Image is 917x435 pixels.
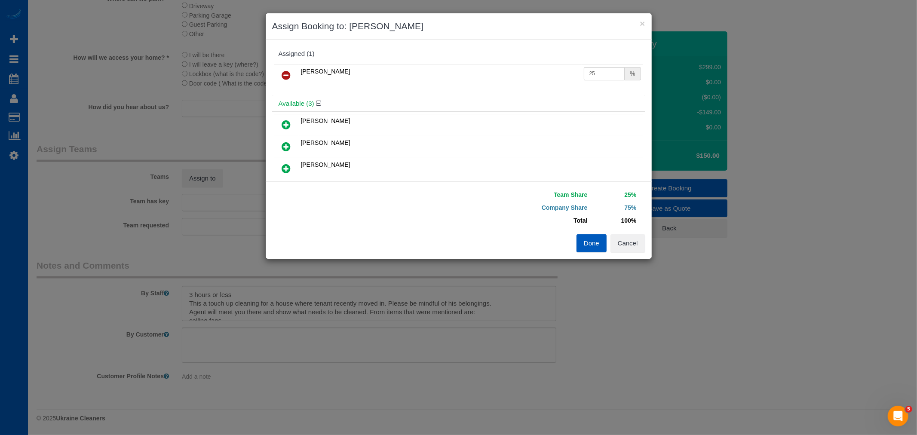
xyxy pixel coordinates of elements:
button: Cancel [610,234,645,252]
span: [PERSON_NAME] [301,117,350,124]
span: [PERSON_NAME] [301,68,350,75]
td: Total [465,214,590,227]
span: 5 [905,406,912,413]
span: [PERSON_NAME] [301,161,350,168]
h3: Assign Booking to: [PERSON_NAME] [272,20,645,33]
div: % [625,67,641,80]
td: Team Share [465,188,590,201]
td: 100% [590,214,639,227]
button: × [640,19,645,28]
td: Company Share [465,201,590,214]
div: Assigned (1) [279,50,639,58]
button: Done [577,234,607,252]
span: [PERSON_NAME] [301,139,350,146]
iframe: Intercom live chat [888,406,908,426]
td: 25% [590,188,639,201]
h4: Available (3) [279,100,639,107]
td: 75% [590,201,639,214]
